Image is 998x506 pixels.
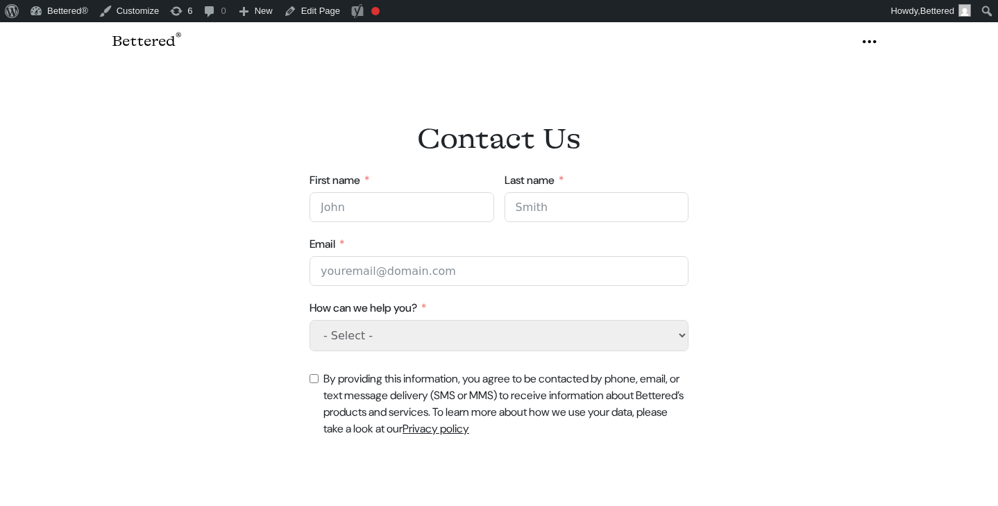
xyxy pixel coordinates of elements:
div: Focus keyphrase not set [371,7,380,15]
input: Smith [505,192,689,222]
input: John [310,192,494,222]
sup: ® [176,32,181,44]
a: Bettered® [112,28,181,56]
label: Last name [505,172,564,189]
input: Terms and Conditions: By providing this information, you agree to be contacted by phone, email, o... [310,374,319,383]
h1: Contact Us [310,89,688,167]
label: Terms and Conditions: By providing this information, you agree to be contacted by phone, email, o... [310,365,688,437]
label: Email [310,236,345,253]
a: Privacy policy [403,421,469,436]
input: Email [310,256,688,286]
p: By providing this information, you agree to be contacted by phone, email, or text message deliver... [323,371,685,437]
select: How can we help you? [310,320,688,351]
span: Bettered [920,6,954,16]
label: How can we help you? [310,300,427,317]
label: First name [310,172,370,189]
